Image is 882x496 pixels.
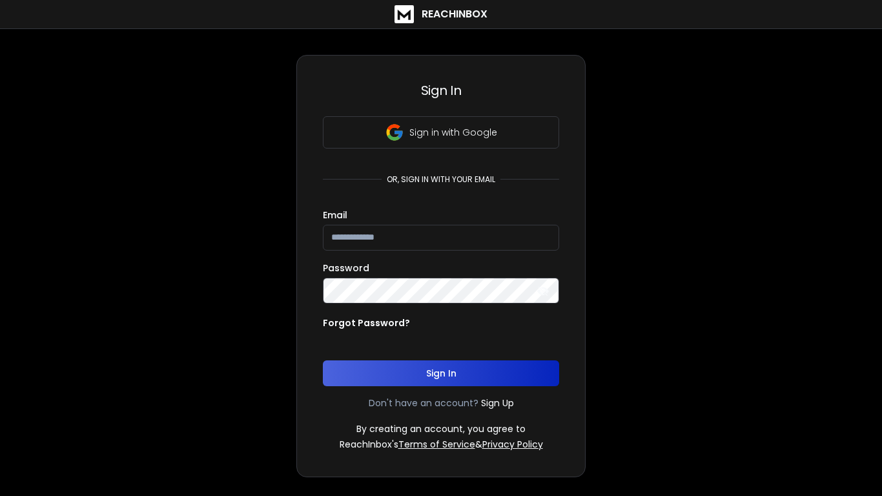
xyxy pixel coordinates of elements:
p: By creating an account, you agree to [356,422,526,435]
a: Terms of Service [398,438,475,451]
a: ReachInbox [395,5,487,23]
label: Email [323,211,347,220]
p: ReachInbox's & [340,438,543,451]
a: Sign Up [481,397,514,409]
a: Privacy Policy [482,438,543,451]
label: Password [323,263,369,273]
p: Forgot Password? [323,316,410,329]
h1: ReachInbox [422,6,487,22]
button: Sign In [323,360,559,386]
button: Sign in with Google [323,116,559,149]
h3: Sign In [323,81,559,99]
p: Sign in with Google [409,126,497,139]
p: Don't have an account? [369,397,478,409]
p: or, sign in with your email [382,174,500,185]
img: logo [395,5,414,23]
